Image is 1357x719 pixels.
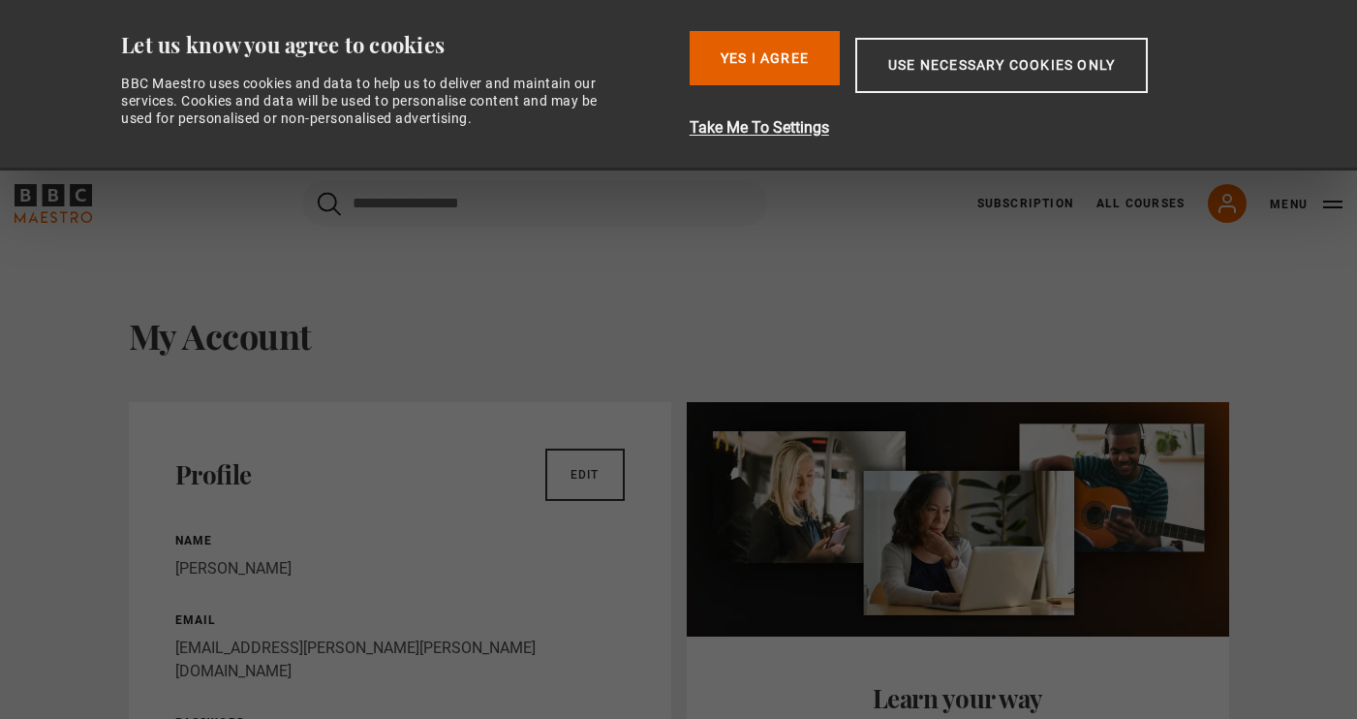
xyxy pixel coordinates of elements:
[733,683,1183,714] h2: Learn your way
[175,637,625,683] p: [EMAIL_ADDRESS][PERSON_NAME][PERSON_NAME][DOMAIN_NAME]
[545,449,625,501] a: Edit
[15,184,92,223] svg: BBC Maestro
[977,195,1073,212] a: Subscription
[302,180,767,227] input: Search
[690,31,840,85] button: Yes I Agree
[129,315,1229,356] h1: My Account
[1270,195,1342,214] button: Toggle navigation
[121,75,619,128] div: BBC Maestro uses cookies and data to help us to deliver and maintain our services. Cookies and da...
[121,31,674,59] div: Let us know you agree to cookies
[175,557,625,580] p: [PERSON_NAME]
[175,532,625,549] p: Name
[690,116,1250,140] button: Take Me To Settings
[318,192,341,216] button: Submit the search query
[175,459,252,490] h2: Profile
[1096,195,1185,212] a: All Courses
[855,38,1148,93] button: Use necessary cookies only
[175,611,625,629] p: Email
